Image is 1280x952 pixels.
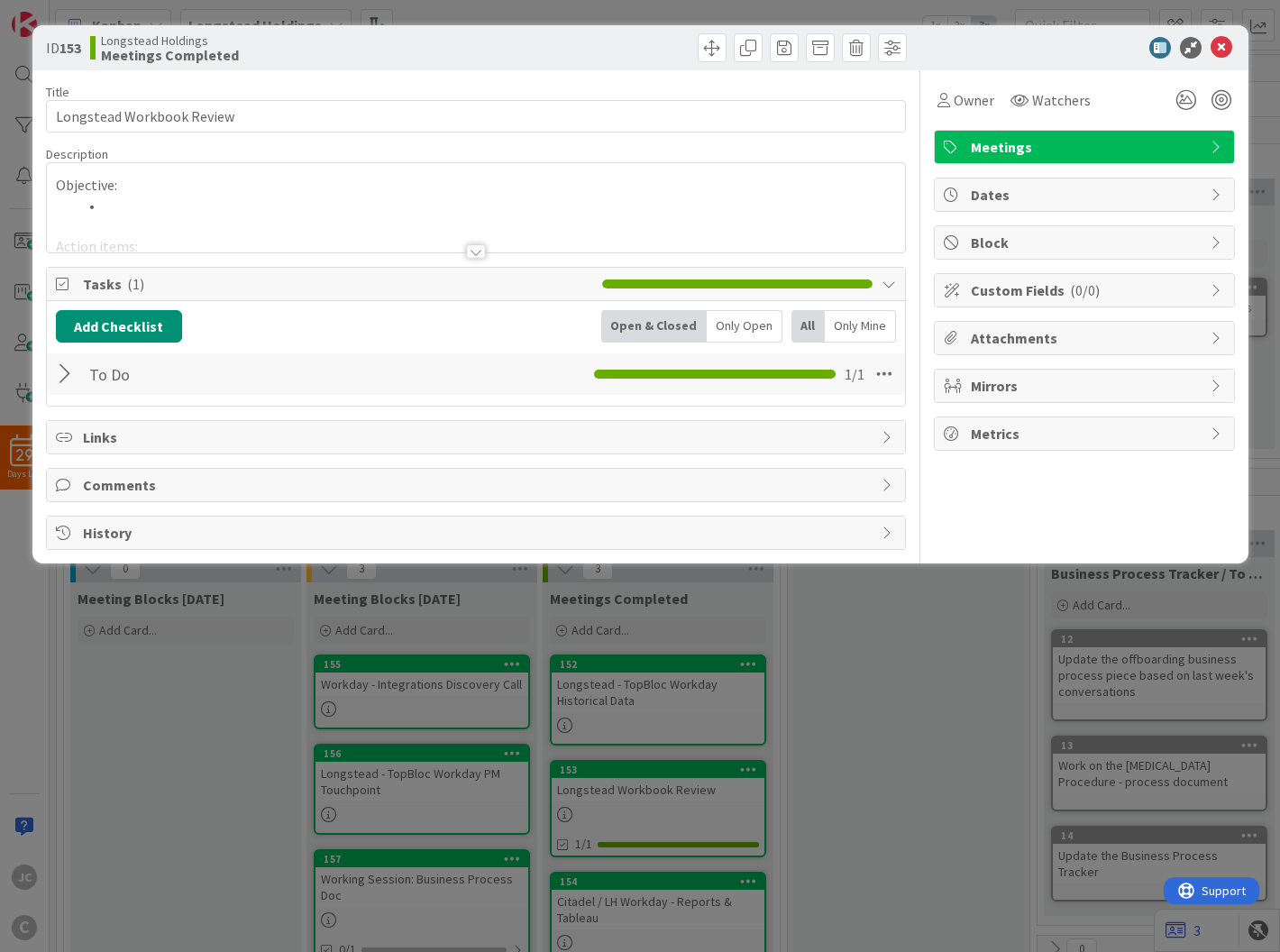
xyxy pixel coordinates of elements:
div: Only Open [707,310,782,343]
span: Tasks [83,273,593,295]
label: Title [46,84,69,100]
span: Block [971,232,1202,253]
b: Meetings Completed [101,48,239,62]
input: Add Checklist... [83,358,443,390]
div: Only Mine [825,310,896,343]
button: Add Checklist [56,310,182,343]
span: Custom Fields [971,279,1202,301]
span: Metrics [971,423,1202,444]
div: All [791,310,825,343]
input: type card name here... [46,100,906,133]
span: ( 1 ) [127,275,144,293]
span: Longstead Holdings [101,33,239,48]
span: Meetings [971,136,1202,158]
span: Owner [954,89,994,111]
span: Links [83,426,873,448]
span: Mirrors [971,375,1202,397]
span: Support [38,3,82,24]
p: Objective: [56,175,896,196]
span: Attachments [971,327,1202,349]
span: Comments [83,474,873,496]
span: Dates [971,184,1202,206]
span: History [83,522,873,544]
span: Description [46,146,108,162]
span: Watchers [1032,89,1091,111]
span: ( 0/0 ) [1070,281,1100,299]
div: Open & Closed [601,310,707,343]
b: 153 [59,39,81,57]
span: ID [46,37,81,59]
span: 1 / 1 [845,363,864,385]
